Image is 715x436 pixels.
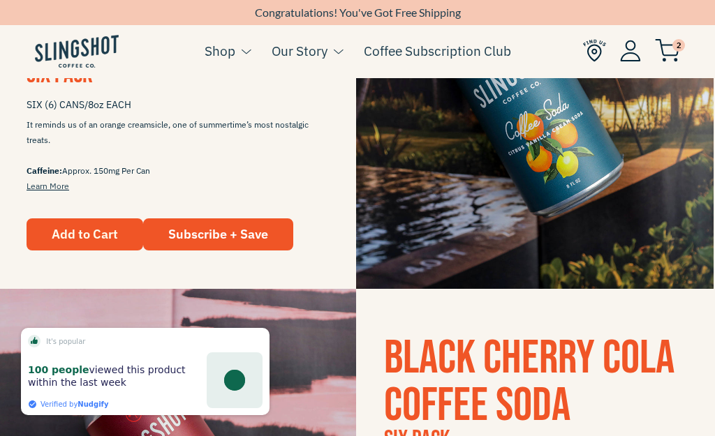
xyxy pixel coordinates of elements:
a: Black Cherry ColaCoffee Soda [384,330,675,434]
a: Our Story [272,40,327,61]
a: Subscribe + Save [143,218,293,250]
span: Caffeine: [27,165,62,176]
a: Learn More [27,181,69,191]
span: SIX (6) CANS/8oz EACH [27,93,328,117]
img: Account [620,40,641,61]
a: Coffee Subscription Club [364,40,511,61]
span: It reminds us of an orange creamsicle, one of summertime’s most nostalgic treats. Approx. 150mg P... [27,117,328,194]
img: cart [655,39,680,62]
button: Add to Cart [27,218,143,250]
img: Find Us [583,39,606,62]
span: Add to Cart [52,226,118,242]
span: Black Cherry Cola Coffee Soda [384,330,675,434]
a: Shop [205,40,235,61]
span: Subscribe + Save [168,226,268,242]
a: 2 [655,43,680,59]
span: 2 [672,39,685,52]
